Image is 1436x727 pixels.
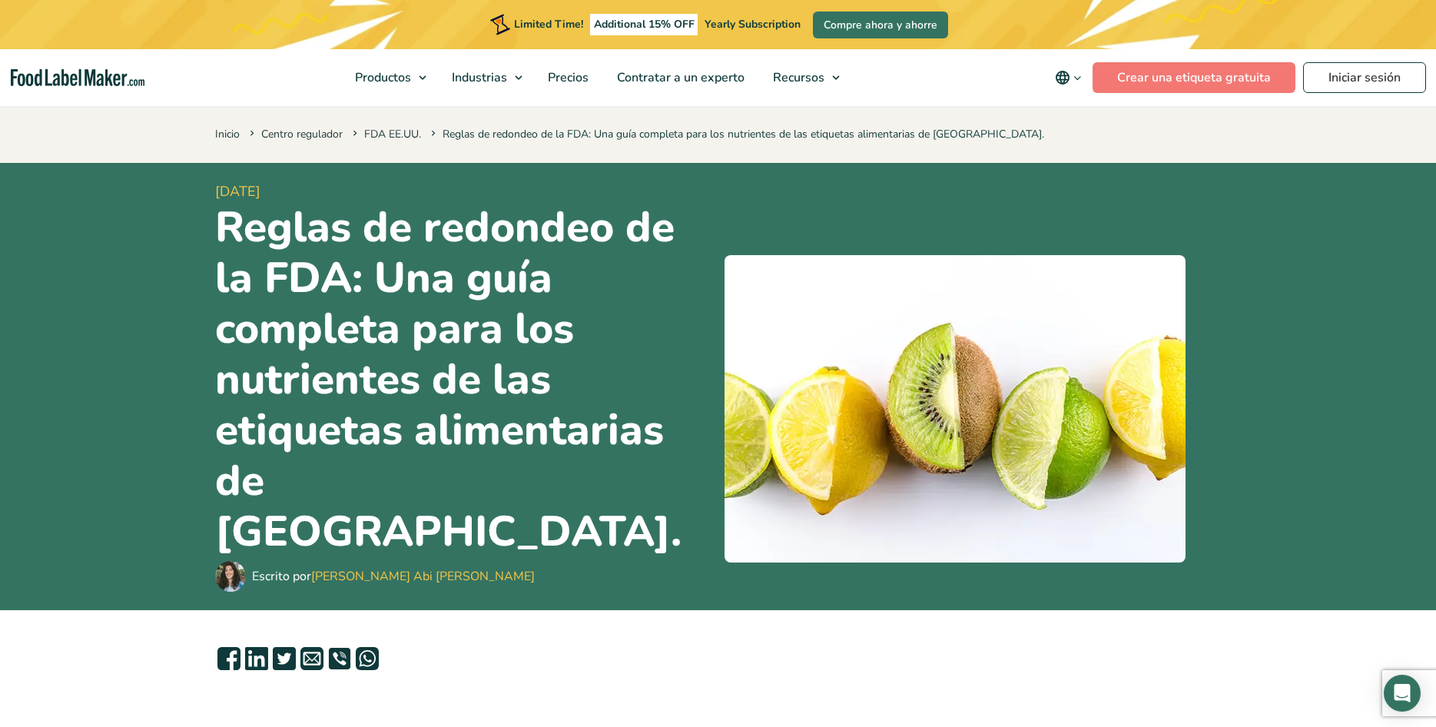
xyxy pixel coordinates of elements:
[534,49,599,106] a: Precios
[759,49,847,106] a: Recursos
[252,567,535,586] div: Escrito por
[813,12,948,38] a: Compre ahora y ahorre
[364,127,421,141] a: FDA EE.UU.
[1303,62,1426,93] a: Iniciar sesión
[215,127,240,141] a: Inicio
[215,181,712,202] span: [DATE]
[311,568,535,585] a: [PERSON_NAME] Abi [PERSON_NAME]
[514,17,583,32] span: Limited Time!
[543,69,590,86] span: Precios
[215,561,246,592] img: Maria Abi Hanna - Etiquetadora de alimentos
[341,49,434,106] a: Productos
[428,127,1044,141] span: Reglas de redondeo de la FDA: Una guía completa para los nutrientes de las etiquetas alimentarias...
[590,14,698,35] span: Additional 15% OFF
[261,127,343,141] a: Centro regulador
[1093,62,1295,93] a: Crear una etiqueta gratuita
[215,202,712,557] h1: Reglas de redondeo de la FDA: Una guía completa para los nutrientes de las etiquetas alimentarias...
[447,69,509,86] span: Industrias
[612,69,746,86] span: Contratar a un experto
[768,69,826,86] span: Recursos
[705,17,801,32] span: Yearly Subscription
[350,69,413,86] span: Productos
[438,49,530,106] a: Industrias
[1384,675,1421,712] div: Open Intercom Messenger
[603,49,755,106] a: Contratar a un experto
